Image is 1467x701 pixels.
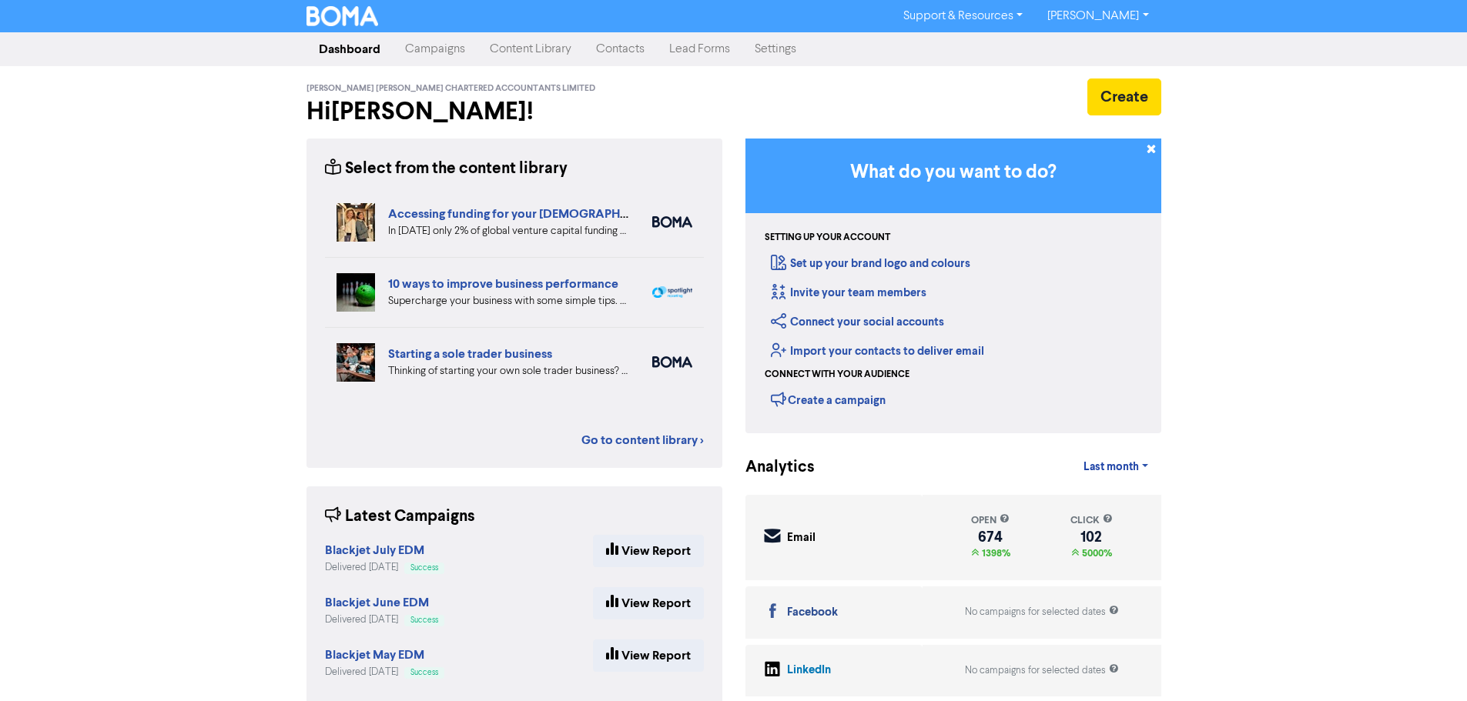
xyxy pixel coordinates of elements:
a: Last month [1071,452,1161,482]
a: Dashboard [306,34,393,65]
div: Select from the content library [325,157,568,181]
div: click [1070,513,1113,528]
div: Setting up your account [765,231,890,245]
div: 674 [971,531,1010,543]
a: Connect your social accounts [771,315,944,329]
span: Success [410,669,438,676]
span: 5000% [1079,547,1112,559]
a: Campaigns [393,34,477,65]
div: No campaigns for selected dates [965,605,1119,619]
span: Success [410,564,438,572]
a: Support & Resources [891,4,1035,28]
strong: Blackjet June EDM [325,595,429,610]
a: View Report [593,639,704,672]
div: No campaigns for selected dates [965,663,1119,678]
span: Success [410,616,438,624]
a: 10 ways to improve business performance [388,276,618,292]
button: Create [1087,78,1161,115]
div: Email [787,529,816,547]
img: boma [652,216,692,228]
img: boma [652,356,692,368]
div: Delivered [DATE] [325,665,444,679]
div: Getting Started in BOMA [745,139,1161,433]
span: [PERSON_NAME] [PERSON_NAME] Chartered Accountants Limited [306,83,595,94]
a: View Report [593,587,704,619]
a: Blackjet May EDM [325,649,424,662]
span: Last month [1084,460,1139,474]
div: 102 [1070,531,1113,543]
div: Thinking of starting your own sole trader business? The Sole Trader Toolkit from the Ministry of ... [388,363,629,379]
span: 1398% [979,547,1010,559]
a: Lead Forms [657,34,742,65]
div: Latest Campaigns [325,505,475,529]
a: Blackjet June EDM [325,597,429,609]
a: Starting a sole trader business [388,346,552,362]
a: Blackjet July EDM [325,545,424,557]
img: BOMA Logo [306,6,379,26]
h3: What do you want to do? [769,162,1138,184]
a: Import your contacts to deliver email [771,344,984,359]
h2: Hi [PERSON_NAME] ! [306,97,722,126]
div: Delivered [DATE] [325,560,444,575]
a: Content Library [477,34,584,65]
div: LinkedIn [787,662,831,679]
a: Accessing funding for your [DEMOGRAPHIC_DATA]-led businesses [388,206,764,222]
div: Connect with your audience [765,368,909,382]
div: Analytics [745,456,795,479]
a: Contacts [584,34,657,65]
a: Go to content library > [581,431,704,449]
a: Settings [742,34,809,65]
div: Supercharge your business with some simple tips. Eliminate distractions & bad customers, get a pl... [388,293,629,309]
img: spotlight [652,286,692,299]
strong: Blackjet May EDM [325,647,424,663]
div: open [971,513,1010,528]
div: Delivered [DATE] [325,613,444,627]
div: Create a campaign [771,388,886,411]
a: [PERSON_NAME] [1035,4,1161,28]
a: View Report [593,535,704,567]
a: Set up your brand logo and colours [771,256,970,271]
strong: Blackjet July EDM [325,542,424,558]
iframe: Chat Widget [1390,627,1467,701]
a: Invite your team members [771,285,926,300]
div: Facebook [787,604,838,622]
div: In 2024 only 2% of global venture capital funding went to female-only founding teams. We highligh... [388,223,629,239]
